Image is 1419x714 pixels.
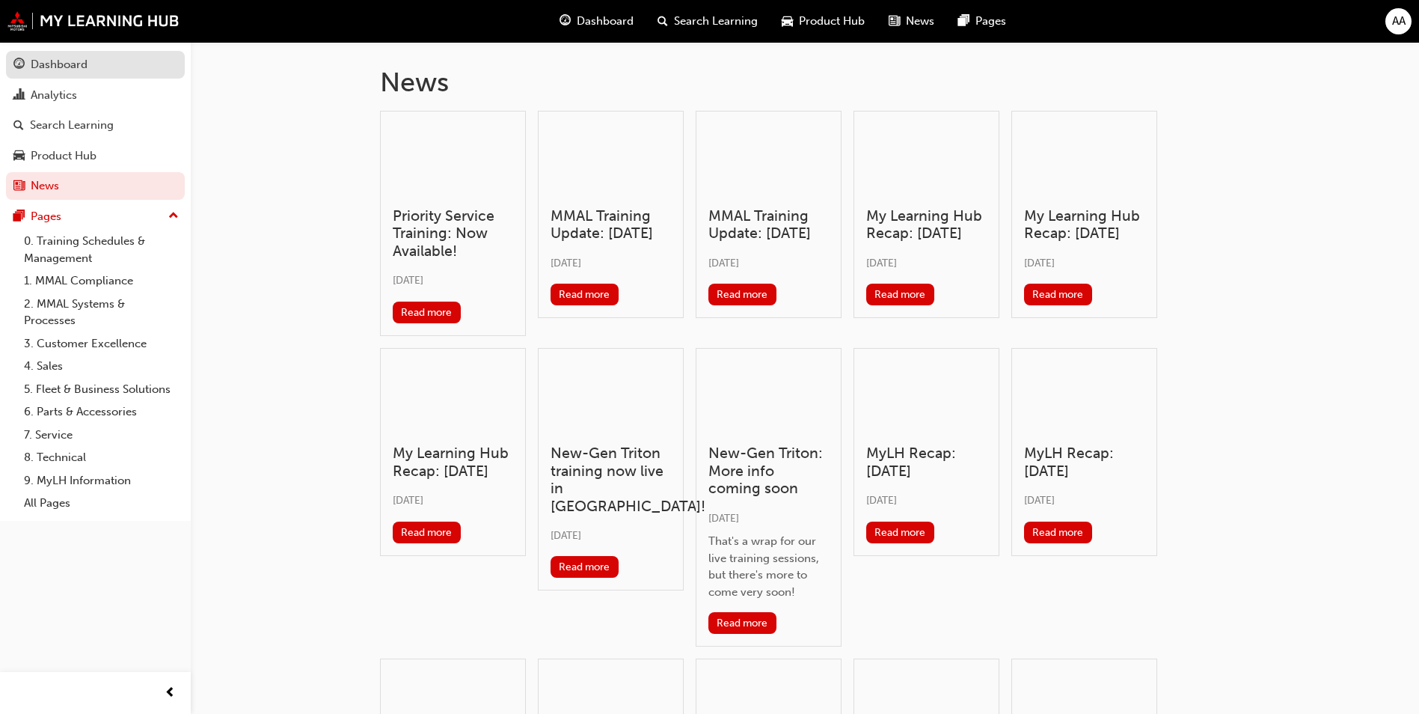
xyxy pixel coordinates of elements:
[538,348,684,591] a: New-Gen Triton training now live in [GEOGRAPHIC_DATA]![DATE]Read more
[708,207,829,242] h3: MMAL Training Update: [DATE]
[708,284,776,305] button: Read more
[1024,494,1055,507] span: [DATE]
[866,284,934,305] button: Read more
[696,111,842,319] a: MMAL Training Update: [DATE][DATE]Read more
[393,207,513,260] h3: Priority Service Training: Now Available!
[1024,207,1144,242] h3: My Learning Hub Recap: [DATE]
[708,533,829,600] div: That's a wrap for our live training sessions, but there's more to come very soon!
[6,142,185,170] a: Product Hub
[18,424,185,447] a: 7. Service
[782,12,793,31] span: car-icon
[31,87,77,104] div: Analytics
[6,51,185,79] a: Dashboard
[866,494,897,507] span: [DATE]
[538,111,684,319] a: MMAL Training Update: [DATE][DATE]Read more
[548,6,646,37] a: guage-iconDashboard
[1024,445,1144,480] h3: MyLH Recap: [DATE]
[906,13,934,30] span: News
[380,111,526,336] a: Priority Service Training: Now Available![DATE]Read more
[551,529,581,542] span: [DATE]
[18,492,185,515] a: All Pages
[6,48,185,203] button: DashboardAnalyticsSearch LearningProduct HubNews
[393,522,461,543] button: Read more
[18,446,185,469] a: 8. Technical
[958,12,969,31] span: pages-icon
[393,302,461,323] button: Read more
[18,269,185,293] a: 1. MMAL Compliance
[708,512,739,525] span: [DATE]
[799,13,865,30] span: Product Hub
[866,522,934,543] button: Read more
[18,293,185,332] a: 2. MMAL Systems & Processes
[577,13,634,30] span: Dashboard
[13,58,25,72] span: guage-icon
[551,257,581,269] span: [DATE]
[1011,111,1157,319] a: My Learning Hub Recap: [DATE][DATE]Read more
[7,11,180,31] img: mmal
[393,274,423,287] span: [DATE]
[646,6,770,37] a: search-iconSearch Learning
[6,172,185,200] a: News
[31,208,61,225] div: Pages
[551,556,619,578] button: Read more
[18,230,185,269] a: 0. Training Schedules & Management
[708,612,776,634] button: Read more
[31,147,96,165] div: Product Hub
[18,355,185,378] a: 4. Sales
[30,117,114,134] div: Search Learning
[6,82,185,109] a: Analytics
[560,12,571,31] span: guage-icon
[380,66,1230,99] h1: News
[696,348,842,647] a: New-Gen Triton: More info coming soon[DATE]That's a wrap for our live training sessions, but ther...
[168,207,179,226] span: up-icon
[946,6,1018,37] a: pages-iconPages
[13,180,25,193] span: news-icon
[853,348,999,556] a: MyLH Recap: [DATE][DATE]Read more
[13,119,24,132] span: search-icon
[6,203,185,231] button: Pages
[393,445,513,480] h3: My Learning Hub Recap: [DATE]
[165,684,176,703] span: prev-icon
[866,207,987,242] h3: My Learning Hub Recap: [DATE]
[18,378,185,401] a: 5. Fleet & Business Solutions
[770,6,877,37] a: car-iconProduct Hub
[31,56,88,73] div: Dashboard
[551,284,619,305] button: Read more
[551,207,671,242] h3: MMAL Training Update: [DATE]
[658,12,668,31] span: search-icon
[18,469,185,492] a: 9. MyLH Information
[1024,284,1092,305] button: Read more
[866,257,897,269] span: [DATE]
[889,12,900,31] span: news-icon
[1024,522,1092,543] button: Read more
[853,111,999,319] a: My Learning Hub Recap: [DATE][DATE]Read more
[18,400,185,424] a: 6. Parts & Accessories
[708,257,739,269] span: [DATE]
[13,210,25,224] span: pages-icon
[975,13,1006,30] span: Pages
[13,150,25,163] span: car-icon
[1385,8,1412,34] button: AA
[866,445,987,480] h3: MyLH Recap: [DATE]
[18,332,185,356] a: 3. Customer Excellence
[551,445,671,515] h3: New-Gen Triton training now live in [GEOGRAPHIC_DATA]!
[393,494,423,507] span: [DATE]
[877,6,946,37] a: news-iconNews
[380,348,526,556] a: My Learning Hub Recap: [DATE][DATE]Read more
[708,445,829,497] h3: New-Gen Triton: More info coming soon
[1024,257,1055,269] span: [DATE]
[13,89,25,103] span: chart-icon
[674,13,758,30] span: Search Learning
[1011,348,1157,556] a: MyLH Recap: [DATE][DATE]Read more
[1392,13,1406,30] span: AA
[6,112,185,139] a: Search Learning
